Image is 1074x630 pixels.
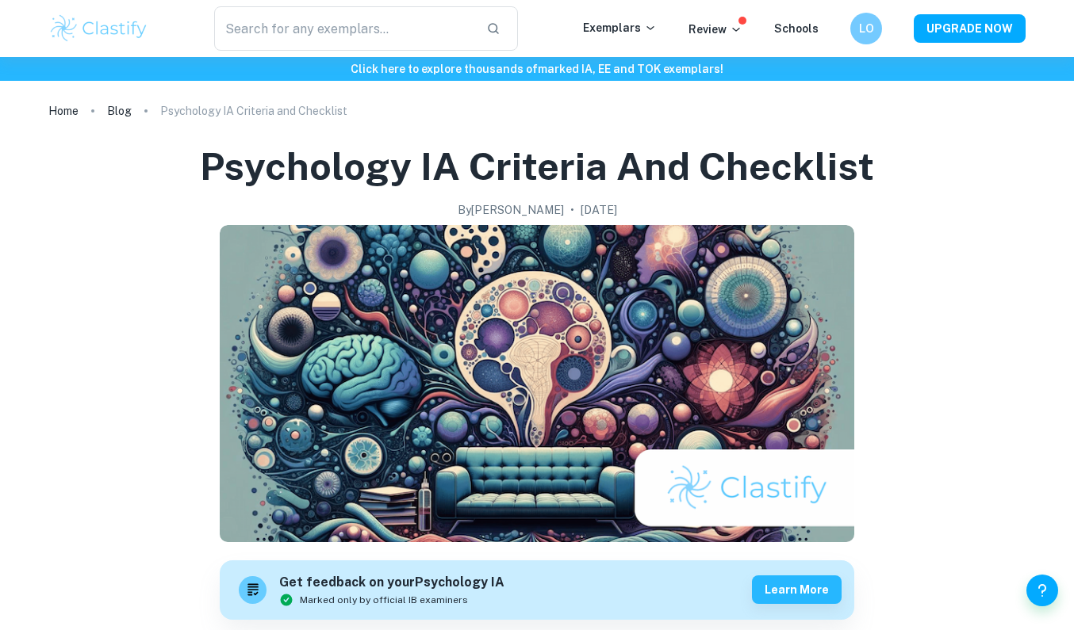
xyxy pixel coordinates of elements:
p: Review [689,21,742,38]
a: Get feedback on yourPsychology IAMarked only by official IB examinersLearn more [220,560,854,620]
button: Help and Feedback [1026,575,1058,606]
p: Psychology IA Criteria and Checklist [160,102,347,120]
button: LO [850,13,882,44]
input: Search for any exemplars... [214,6,474,51]
h2: [DATE] [581,201,617,219]
a: Schools [774,22,819,35]
h6: Click here to explore thousands of marked IA, EE and TOK exemplars ! [3,60,1071,78]
a: Blog [107,100,132,122]
h6: LO [857,20,876,37]
h6: Get feedback on your Psychology IA [279,573,504,593]
h1: Psychology IA Criteria and Checklist [200,141,874,192]
a: Home [48,100,79,122]
span: Marked only by official IB examiners [300,593,468,607]
p: Exemplars [583,19,657,36]
button: UPGRADE NOW [914,14,1026,43]
button: Learn more [752,575,842,604]
img: Clastify logo [48,13,149,44]
h2: By [PERSON_NAME] [458,201,564,219]
p: • [570,201,574,219]
img: Psychology IA Criteria and Checklist cover image [220,225,854,542]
